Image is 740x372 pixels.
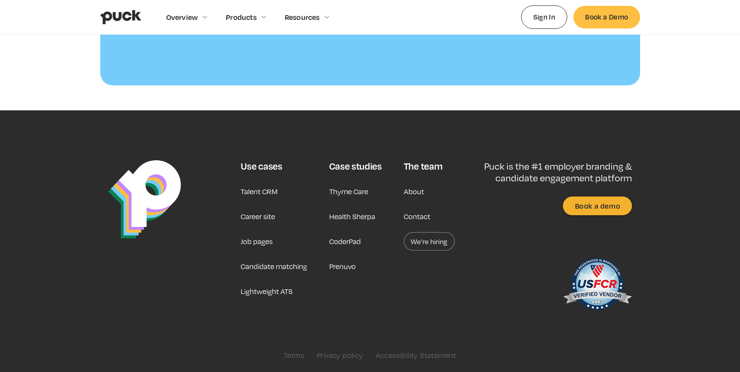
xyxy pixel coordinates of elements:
[166,13,198,21] div: Overview
[329,160,382,172] div: Case studies
[329,232,361,251] a: CoderPad
[241,232,273,251] a: Job pages
[563,254,632,317] img: US Federal Contractor Registration System for Award Management Verified Vendor Seal
[329,182,368,201] a: Thyme Care
[404,232,455,251] a: We’re hiring
[226,13,257,21] div: Products
[463,160,632,184] p: Puck is the #1 employer branding & candidate engagement platform
[317,351,363,360] a: Privacy policy
[563,197,632,215] a: Book a demo
[376,351,456,360] a: Accessibility Statement
[241,160,282,172] div: Use cases
[108,160,181,239] img: Puck Logo
[284,351,304,360] a: Terms
[241,182,278,201] a: Talent CRM
[573,6,640,28] a: Book a Demo
[404,160,442,172] div: The team
[521,5,568,28] a: Sign In
[404,207,430,226] a: Contact
[285,13,320,21] div: Resources
[241,207,275,226] a: Career site
[241,257,307,276] a: Candidate matching
[241,282,293,301] a: Lightweight ATS
[404,182,424,201] a: About
[329,257,356,276] a: Prenuvo
[329,207,375,226] a: Health Sherpa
